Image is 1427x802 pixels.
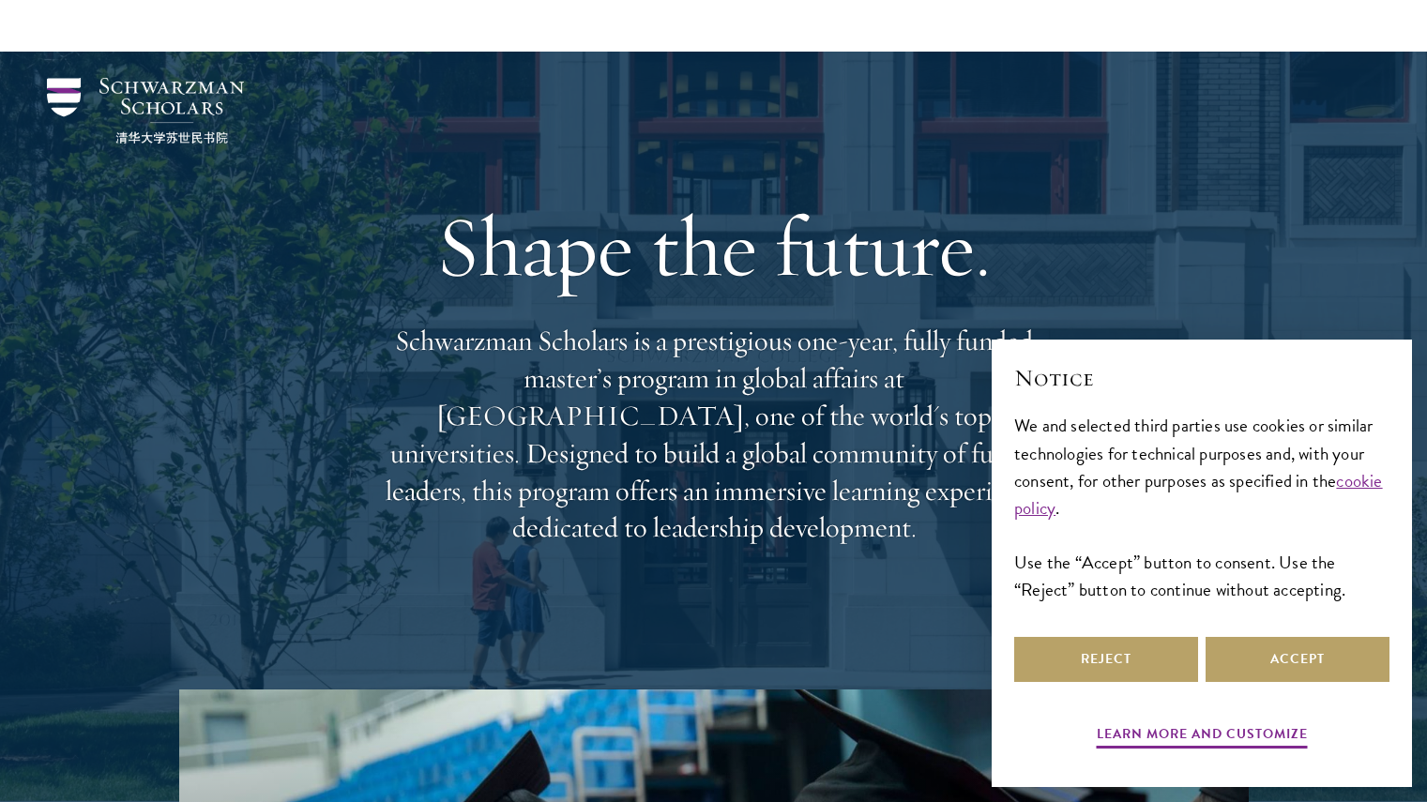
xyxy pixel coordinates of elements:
[1014,412,1389,602] div: We and selected third parties use cookies or similar technologies for technical purposes and, wit...
[1097,722,1308,751] button: Learn more and customize
[376,194,1052,299] h1: Shape the future.
[376,323,1052,547] p: Schwarzman Scholars is a prestigious one-year, fully funded master’s program in global affairs at...
[1014,362,1389,394] h2: Notice
[1014,467,1383,522] a: cookie policy
[47,78,244,144] img: Schwarzman Scholars
[1206,637,1389,682] button: Accept
[1014,637,1198,682] button: Reject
